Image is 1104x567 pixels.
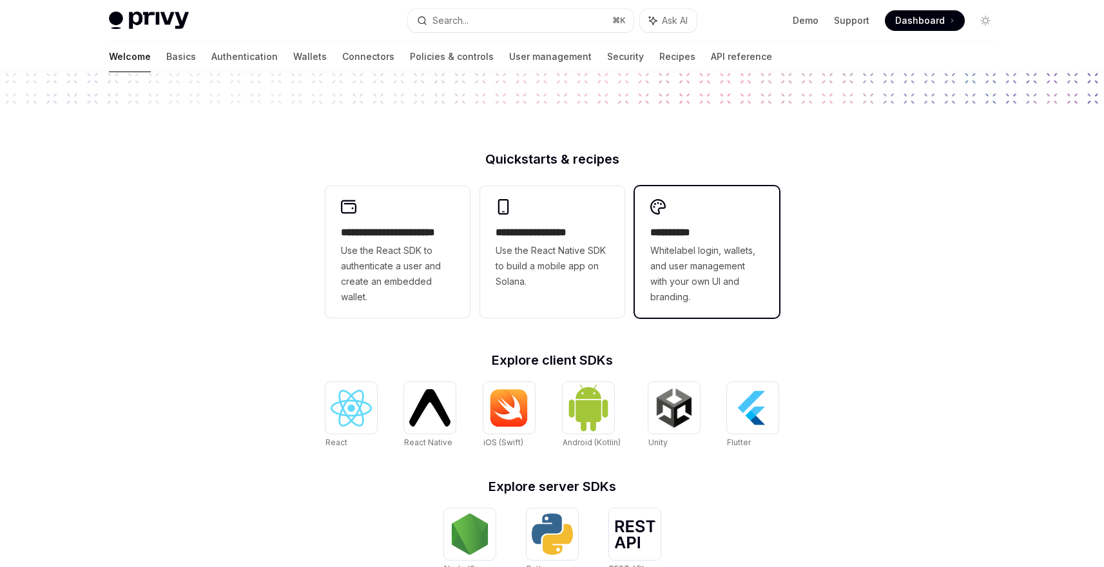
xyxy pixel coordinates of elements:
[211,41,278,72] a: Authentication
[568,383,609,432] img: Android (Kotlin)
[325,153,779,166] h2: Quickstarts & recipes
[432,13,469,28] div: Search...
[489,389,530,427] img: iOS (Swift)
[659,41,695,72] a: Recipes
[325,480,779,493] h2: Explore server SDKs
[532,514,573,555] img: Python
[408,9,634,32] button: Search...⌘K
[793,14,818,27] a: Demo
[895,14,945,27] span: Dashboard
[404,437,452,447] span: React Native
[650,243,764,305] span: Whitelabel login, wallets, and user management with your own UI and branding.
[410,41,494,72] a: Policies & controls
[648,382,700,449] a: UnityUnity
[612,15,626,26] span: ⌘ K
[635,186,779,318] a: **** *****Whitelabel login, wallets, and user management with your own UI and branding.
[654,387,695,428] img: Unity
[325,354,779,367] h2: Explore client SDKs
[975,10,996,31] button: Toggle dark mode
[325,382,377,449] a: ReactReact
[341,243,454,305] span: Use the React SDK to authenticate a user and create an embedded wallet.
[342,41,394,72] a: Connectors
[614,520,655,548] img: REST API
[293,41,327,72] a: Wallets
[885,10,965,31] a: Dashboard
[727,437,751,447] span: Flutter
[496,243,609,289] span: Use the React Native SDK to build a mobile app on Solana.
[483,382,535,449] a: iOS (Swift)iOS (Swift)
[711,41,772,72] a: API reference
[480,186,625,318] a: **** **** **** ***Use the React Native SDK to build a mobile app on Solana.
[648,437,668,447] span: Unity
[727,382,779,449] a: FlutterFlutter
[640,9,697,32] button: Ask AI
[409,389,450,426] img: React Native
[607,41,644,72] a: Security
[109,12,189,30] img: light logo
[325,437,347,447] span: React
[109,41,151,72] a: Welcome
[563,382,621,449] a: Android (Kotlin)Android (Kotlin)
[483,437,523,447] span: iOS (Swift)
[509,41,592,72] a: User management
[662,14,688,27] span: Ask AI
[449,514,490,555] img: NodeJS
[563,437,621,447] span: Android (Kotlin)
[166,41,196,72] a: Basics
[331,390,372,427] img: React
[732,387,773,428] img: Flutter
[834,14,869,27] a: Support
[404,382,456,449] a: React NativeReact Native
